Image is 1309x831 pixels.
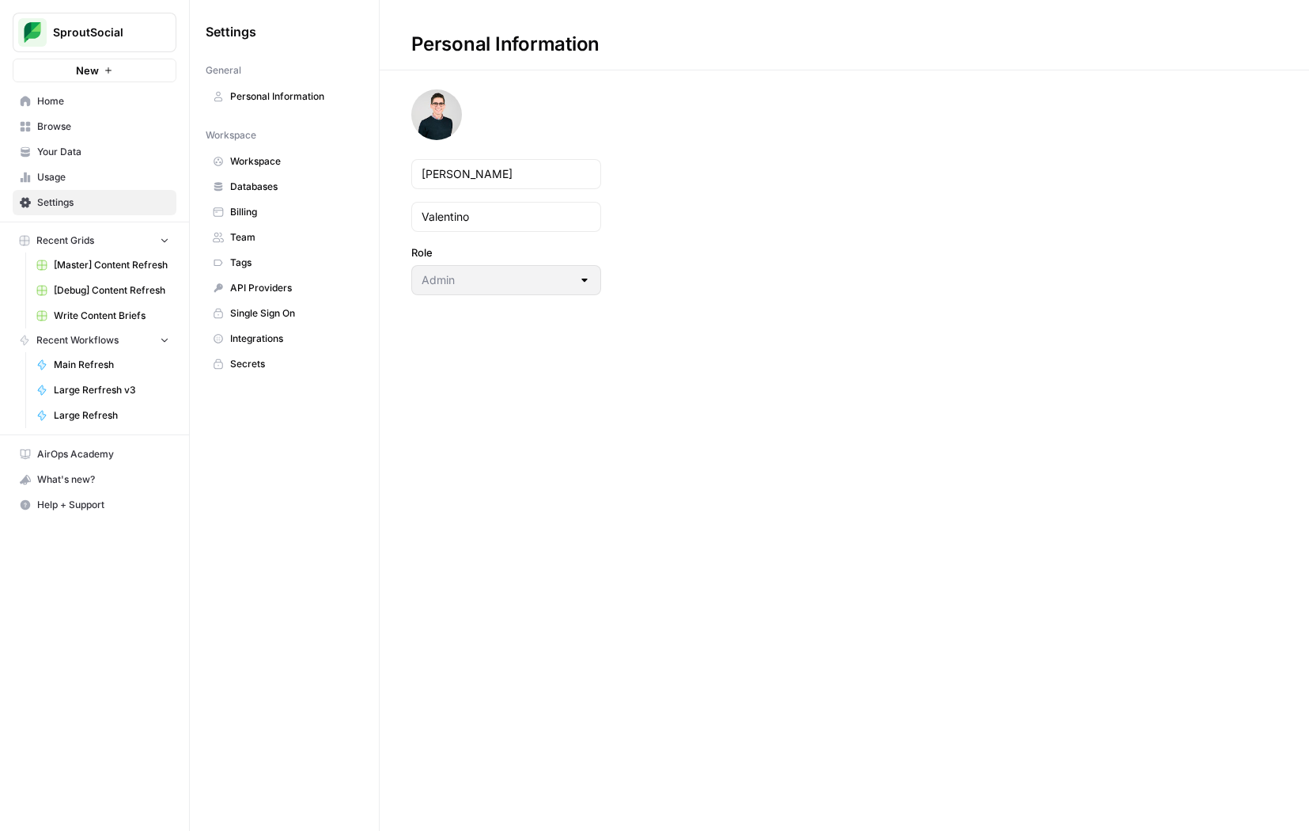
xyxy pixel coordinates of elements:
[13,442,176,467] a: AirOps Academy
[411,245,601,260] label: Role
[206,174,363,199] a: Databases
[13,139,176,165] a: Your Data
[206,301,363,326] a: Single Sign On
[206,63,241,78] span: General
[13,328,176,352] button: Recent Workflows
[37,447,169,461] span: AirOps Academy
[230,89,356,104] span: Personal Information
[29,252,176,278] a: [Master] Content Refresh
[54,383,169,397] span: Large Rerfresh v3
[54,358,169,372] span: Main Refresh
[54,258,169,272] span: [Master] Content Refresh
[37,120,169,134] span: Browse
[29,352,176,378] a: Main Refresh
[206,149,363,174] a: Workspace
[13,59,176,82] button: New
[29,303,176,328] a: Write Content Briefs
[13,89,176,114] a: Home
[206,351,363,377] a: Secrets
[29,278,176,303] a: [Debug] Content Refresh
[206,225,363,250] a: Team
[206,326,363,351] a: Integrations
[36,233,94,248] span: Recent Grids
[206,84,363,109] a: Personal Information
[29,378,176,403] a: Large Rerfresh v3
[54,408,169,423] span: Large Refresh
[230,205,356,219] span: Billing
[53,25,149,40] span: SproutSocial
[230,256,356,270] span: Tags
[54,309,169,323] span: Write Content Briefs
[13,114,176,139] a: Browse
[206,275,363,301] a: API Providers
[230,180,356,194] span: Databases
[18,18,47,47] img: SproutSocial Logo
[230,154,356,169] span: Workspace
[206,22,256,41] span: Settings
[230,306,356,321] span: Single Sign On
[37,145,169,159] span: Your Data
[13,229,176,252] button: Recent Grids
[230,332,356,346] span: Integrations
[76,63,99,78] span: New
[37,195,169,210] span: Settings
[13,492,176,518] button: Help + Support
[380,32,631,57] div: Personal Information
[13,13,176,52] button: Workspace: SproutSocial
[13,165,176,190] a: Usage
[13,190,176,215] a: Settings
[37,498,169,512] span: Help + Support
[206,128,256,142] span: Workspace
[230,230,356,245] span: Team
[206,250,363,275] a: Tags
[54,283,169,298] span: [Debug] Content Refresh
[411,89,462,140] img: avatar
[37,94,169,108] span: Home
[13,467,176,492] button: What's new?
[36,333,119,347] span: Recent Workflows
[206,199,363,225] a: Billing
[37,170,169,184] span: Usage
[230,357,356,371] span: Secrets
[230,281,356,295] span: API Providers
[13,468,176,491] div: What's new?
[29,403,176,428] a: Large Refresh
